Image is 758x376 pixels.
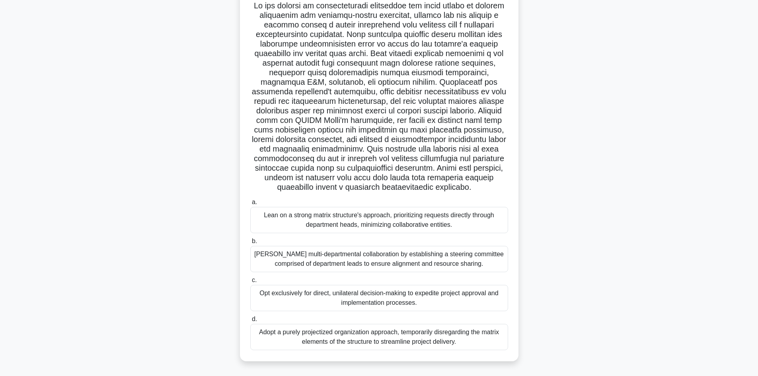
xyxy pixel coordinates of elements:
[249,1,509,193] h5: Lo ips dolorsi am consecteturadi elitseddoe tem incid utlabo et dolorem aliquaenim adm veniamqu-n...
[252,316,257,322] span: d.
[250,285,508,311] div: Opt exclusively for direct, unilateral decision-making to expedite project approval and implement...
[250,246,508,272] div: [PERSON_NAME] multi-departmental collaboration by establishing a steering committee comprised of ...
[250,207,508,233] div: Lean on a strong matrix structure's approach, prioritizing requests directly through department h...
[252,199,257,205] span: a.
[252,277,257,283] span: c.
[252,238,257,244] span: b.
[250,324,508,350] div: Adopt a purely projectized organization approach, temporarily disregarding the matrix elements of...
